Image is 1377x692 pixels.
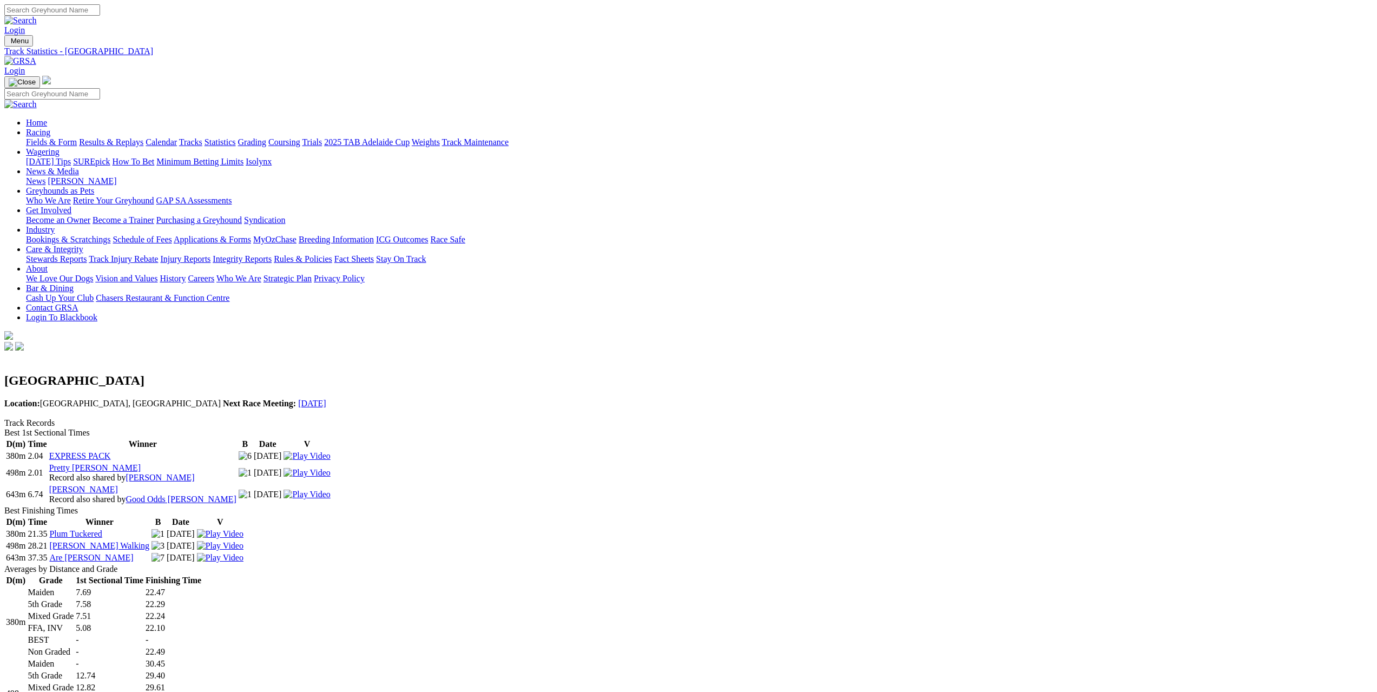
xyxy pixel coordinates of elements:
img: Play Video [197,529,243,539]
th: V [283,439,331,450]
a: Statistics [205,137,236,147]
span: Record also shared by [49,473,195,482]
a: Bar & Dining [26,284,74,293]
td: 380m [5,529,26,539]
a: Racing [26,128,50,137]
a: Login [4,25,25,35]
th: Winner [49,439,237,450]
a: Login To Blackbook [26,313,97,322]
text: 2.01 [28,468,43,477]
td: 7.58 [75,599,144,610]
b: Location: [4,399,40,408]
a: History [160,274,186,283]
th: Time [27,517,48,528]
th: Grade [27,575,74,586]
td: 22.47 [145,587,202,598]
text: [DATE] [167,541,195,550]
div: News & Media [26,176,1373,186]
a: Plum Tuckered [49,529,102,538]
a: Schedule of Fees [113,235,172,244]
a: Coursing [268,137,300,147]
a: [PERSON_NAME] [49,485,118,494]
th: D(m) [5,439,26,450]
td: - [75,658,144,669]
td: - [75,647,144,657]
a: Race Safe [430,235,465,244]
img: twitter.svg [15,342,24,351]
a: [PERSON_NAME] [126,473,194,482]
a: Tracks [179,137,202,147]
a: Login [4,66,25,75]
div: Care & Integrity [26,254,1373,264]
img: Search [4,16,37,25]
a: Rules & Policies [274,254,332,263]
text: 2.04 [28,451,43,460]
th: Finishing Time [145,575,202,586]
td: 5.08 [75,623,144,634]
a: Who We Are [216,274,261,283]
div: Industry [26,235,1373,245]
td: 643m [5,484,26,505]
div: Get Involved [26,215,1373,225]
img: Play Video [197,541,243,551]
td: BEST [27,635,74,645]
a: Care & Integrity [26,245,83,254]
div: About [26,274,1373,284]
a: View replay [197,529,243,538]
a: View replay [284,451,330,460]
a: Home [26,118,47,127]
a: News [26,176,45,186]
div: Averages by Distance and Grade [4,564,1373,574]
h2: [GEOGRAPHIC_DATA] [4,373,1373,388]
a: Track Statistics - [GEOGRAPHIC_DATA] [4,47,1373,56]
td: 643m [5,552,26,563]
div: Best 1st Sectional Times [4,428,1373,438]
div: Bar & Dining [26,293,1373,303]
a: Industry [26,225,55,234]
a: [PERSON_NAME] [48,176,116,186]
a: Minimum Betting Limits [156,157,243,166]
img: 6 [239,451,252,461]
a: View replay [197,541,243,550]
a: Wagering [26,147,60,156]
a: Retire Your Greyhound [73,196,154,205]
a: MyOzChase [253,235,297,244]
td: 5th Grade [27,670,74,681]
div: Wagering [26,157,1373,167]
a: Syndication [244,215,285,225]
a: Track Maintenance [442,137,509,147]
div: Racing [26,137,1373,147]
td: 22.24 [145,611,202,622]
th: Winner [49,517,150,528]
img: logo-grsa-white.png [42,76,51,84]
td: 12.74 [75,670,144,681]
a: Fields & Form [26,137,77,147]
th: Time [27,439,47,450]
a: Greyhounds as Pets [26,186,94,195]
th: Date [253,439,282,450]
text: 37.35 [28,553,47,562]
img: Close [9,78,36,87]
a: Bookings & Scratchings [26,235,110,244]
a: View replay [284,490,330,499]
a: Get Involved [26,206,71,215]
a: [DATE] Tips [26,157,71,166]
text: [DATE] [254,451,282,460]
text: [DATE] [254,490,282,499]
a: Purchasing a Greyhound [156,215,242,225]
button: Toggle navigation [4,35,33,47]
b: Next Race Meeting: [223,399,296,408]
a: View replay [284,468,330,477]
a: We Love Our Dogs [26,274,93,283]
td: Mixed Grade [27,611,74,622]
img: Play Video [284,451,330,461]
a: ICG Outcomes [376,235,428,244]
td: 22.10 [145,623,202,634]
img: 1 [239,490,252,499]
span: Menu [11,37,29,45]
td: 380m [5,587,26,657]
a: Trials [302,137,322,147]
img: facebook.svg [4,342,13,351]
a: Stewards Reports [26,254,87,263]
